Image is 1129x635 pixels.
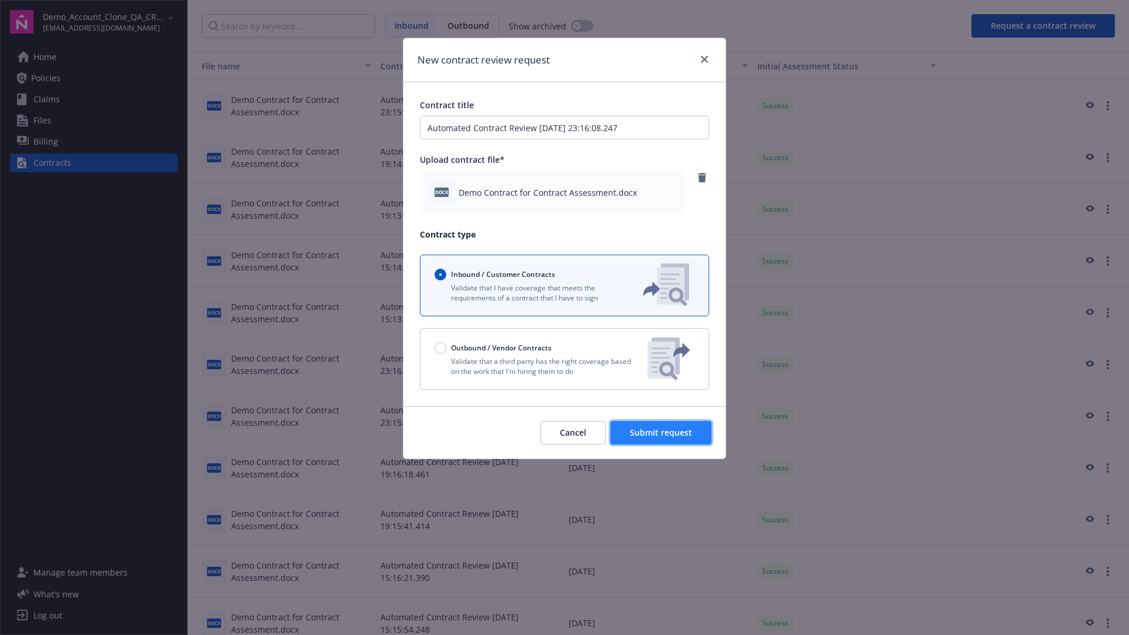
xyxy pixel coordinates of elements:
[435,269,446,280] input: Inbound / Customer Contracts
[630,427,692,438] span: Submit request
[420,99,474,111] span: Contract title
[420,255,709,316] button: Inbound / Customer ContractsValidate that I have coverage that meets the requirements of a contra...
[451,269,555,279] span: Inbound / Customer Contracts
[459,186,637,199] span: Demo Contract for Contract Assessment.docx
[697,52,712,66] a: close
[420,228,709,240] p: Contract type
[695,171,709,185] a: remove
[435,342,446,354] input: Outbound / Vendor Contracts
[417,52,550,68] h1: New contract review request
[435,188,449,196] span: docx
[435,283,624,303] p: Validate that I have coverage that meets the requirements of a contract that I have to sign
[610,421,712,444] button: Submit request
[420,328,709,390] button: Outbound / Vendor ContractsValidate that a third party has the right coverage based on the work t...
[435,356,638,376] p: Validate that a third party has the right coverage based on the work that I'm hiring them to do
[420,116,709,139] input: Enter a title for this contract
[451,343,552,353] span: Outbound / Vendor Contracts
[420,154,505,165] span: Upload contract file*
[540,421,606,444] button: Cancel
[560,427,586,438] span: Cancel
